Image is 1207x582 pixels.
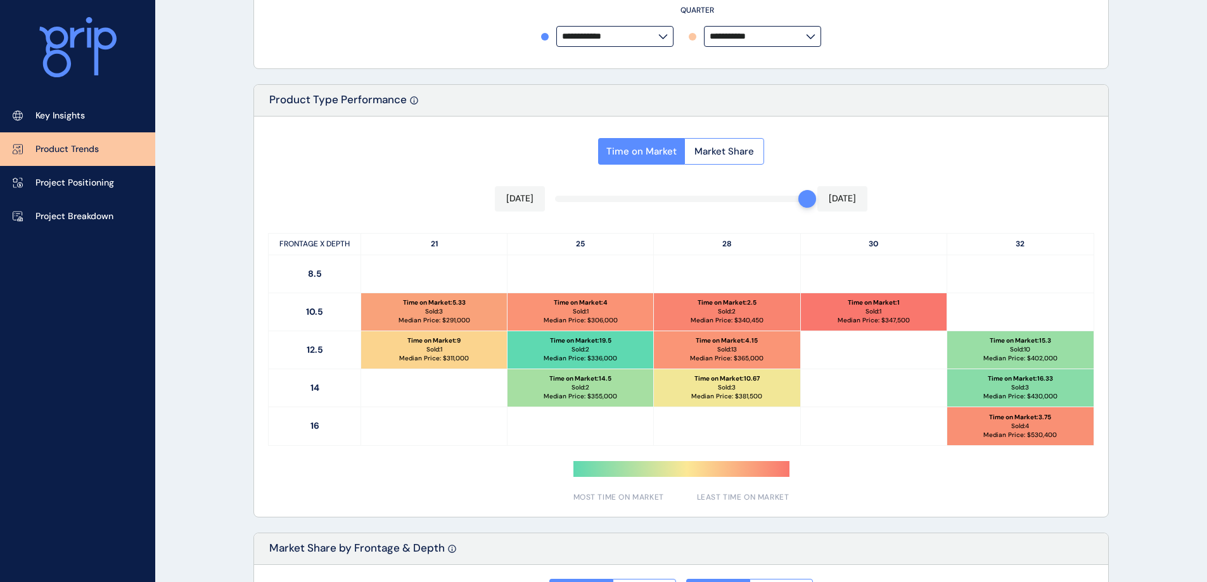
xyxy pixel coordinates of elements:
[829,193,856,205] p: [DATE]
[361,234,508,255] p: 21
[718,383,736,392] p: Sold: 3
[269,293,361,331] p: 10.5
[606,145,677,158] span: Time on Market
[35,110,85,122] p: Key Insights
[654,234,800,255] p: 28
[399,316,470,325] p: Median Price: $ 291,000
[691,316,763,325] p: Median Price: $ 340,450
[988,374,1053,383] p: Time on Market : 16.33
[35,143,99,156] p: Product Trends
[697,492,789,503] span: LEAST TIME ON MARKET
[696,336,758,345] p: Time on Market : 4.15
[865,307,881,316] p: Sold: 1
[269,331,361,369] p: 12.5
[717,345,737,354] p: Sold: 13
[1010,345,1030,354] p: Sold: 10
[947,234,1094,255] p: 32
[35,177,114,189] p: Project Positioning
[269,92,407,116] p: Product Type Performance
[691,392,762,401] p: Median Price: $ 381,500
[544,316,618,325] p: Median Price: $ 306,000
[1011,422,1029,431] p: Sold: 4
[690,354,763,363] p: Median Price: $ 365,000
[269,407,361,445] p: 16
[407,336,461,345] p: Time on Market : 9
[983,431,1057,440] p: Median Price: $ 530,400
[269,255,361,293] p: 8.5
[573,307,589,316] p: Sold: 1
[598,138,684,165] button: Time on Market
[544,392,617,401] p: Median Price: $ 355,000
[572,345,589,354] p: Sold: 2
[403,298,466,307] p: Time on Market : 5.33
[990,336,1051,345] p: Time on Market : 15.3
[269,541,445,564] p: Market Share by Frontage & Depth
[269,369,361,407] p: 14
[544,354,617,363] p: Median Price: $ 336,000
[506,193,533,205] p: [DATE]
[838,316,910,325] p: Median Price: $ 347,500
[550,336,611,345] p: Time on Market : 19.5
[983,354,1057,363] p: Median Price: $ 402,000
[848,298,900,307] p: Time on Market : 1
[694,374,760,383] p: Time on Market : 10.67
[508,234,654,255] p: 25
[680,5,714,15] text: QUARTER
[1011,383,1029,392] p: Sold: 3
[399,354,469,363] p: Median Price: $ 311,000
[269,234,361,255] p: FRONTAGE X DEPTH
[35,210,113,223] p: Project Breakdown
[425,307,443,316] p: Sold: 3
[554,298,608,307] p: Time on Market : 4
[801,234,947,255] p: 30
[983,392,1057,401] p: Median Price: $ 430,000
[698,298,757,307] p: Time on Market : 2.5
[426,345,442,354] p: Sold: 1
[549,374,611,383] p: Time on Market : 14.5
[694,145,754,158] span: Market Share
[572,383,589,392] p: Sold: 2
[718,307,736,316] p: Sold: 2
[573,492,664,503] span: MOST TIME ON MARKET
[989,413,1051,422] p: Time on Market : 3.75
[684,138,764,165] button: Market Share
